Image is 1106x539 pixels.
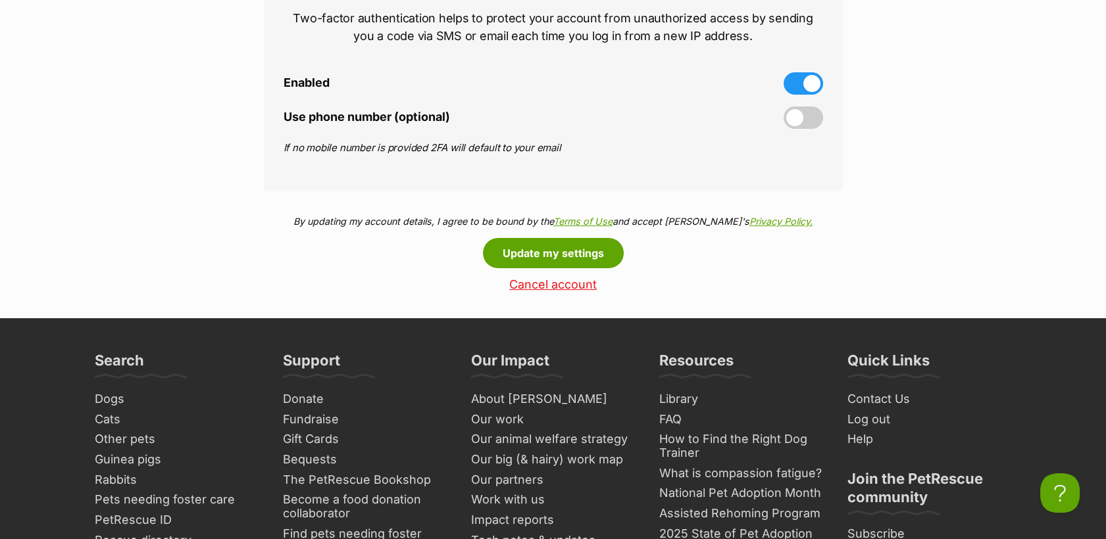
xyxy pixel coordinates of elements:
a: Contact Us [842,389,1017,410]
a: Library [654,389,829,410]
a: Our work [466,410,641,430]
span: Enabled [284,76,330,90]
p: By updating my account details, I agree to be bound by the and accept [PERSON_NAME]'s [264,214,843,228]
a: PetRescue ID [89,510,264,530]
a: Fundraise [278,410,453,430]
h3: Resources [659,351,734,377]
iframe: Help Scout Beacon - Open [1040,473,1080,513]
a: Cats [89,410,264,430]
h3: Support [283,351,340,377]
a: Rabbits [89,470,264,490]
a: Our partners [466,470,641,490]
h3: Search [95,351,144,377]
p: Two-factor authentication helps to protect your account from unauthorized access by sending you a... [284,9,823,45]
a: Dogs [89,389,264,410]
a: National Pet Adoption Month [654,483,829,504]
a: Impact reports [466,510,641,530]
h3: Quick Links [847,351,930,377]
a: Help [842,429,1017,450]
a: Pets needing foster care [89,490,264,510]
a: The PetRescue Bookshop [278,470,453,490]
a: How to Find the Right Dog Trainer [654,429,829,463]
a: Terms of Use [553,216,613,227]
a: Assisted Rehoming Program [654,504,829,524]
p: If no mobile number is provided 2FA will default to your email [284,141,823,156]
a: Log out [842,410,1017,430]
a: Become a food donation collaborator [278,490,453,523]
a: About [PERSON_NAME] [466,389,641,410]
a: Cancel account [264,278,843,292]
span: Use phone number (optional) [284,110,450,124]
a: Bequests [278,450,453,470]
a: FAQ [654,410,829,430]
a: Work with us [466,490,641,510]
a: Guinea pigs [89,450,264,470]
a: Our big (& hairy) work map [466,450,641,470]
a: Our animal welfare strategy [466,429,641,450]
a: Other pets [89,429,264,450]
a: What is compassion fatigue? [654,463,829,484]
a: Privacy Policy. [749,216,813,227]
h3: Our Impact [471,351,549,377]
a: Donate [278,389,453,410]
a: Gift Cards [278,429,453,450]
h3: Join the PetRescue community [847,469,1012,514]
button: Update my settings [483,238,624,268]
